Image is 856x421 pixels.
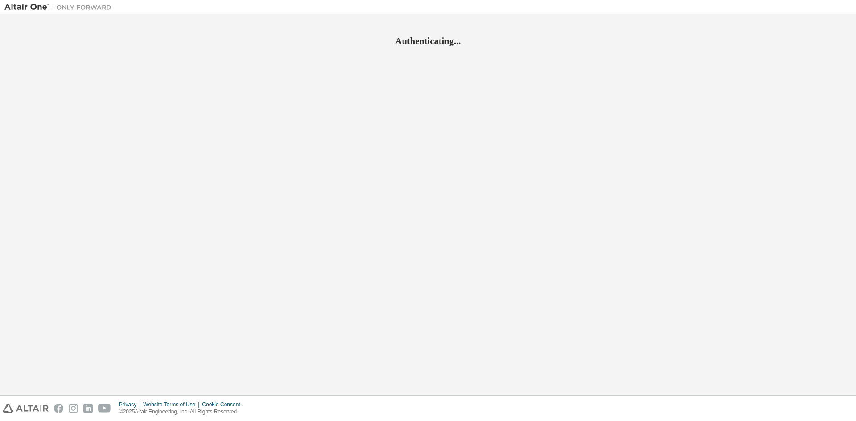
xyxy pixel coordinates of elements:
[143,401,202,408] div: Website Terms of Use
[98,404,111,413] img: youtube.svg
[202,401,245,408] div: Cookie Consent
[4,3,116,12] img: Altair One
[54,404,63,413] img: facebook.svg
[83,404,93,413] img: linkedin.svg
[3,404,49,413] img: altair_logo.svg
[4,35,852,47] h2: Authenticating...
[119,408,246,416] p: © 2025 Altair Engineering, Inc. All Rights Reserved.
[69,404,78,413] img: instagram.svg
[119,401,143,408] div: Privacy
